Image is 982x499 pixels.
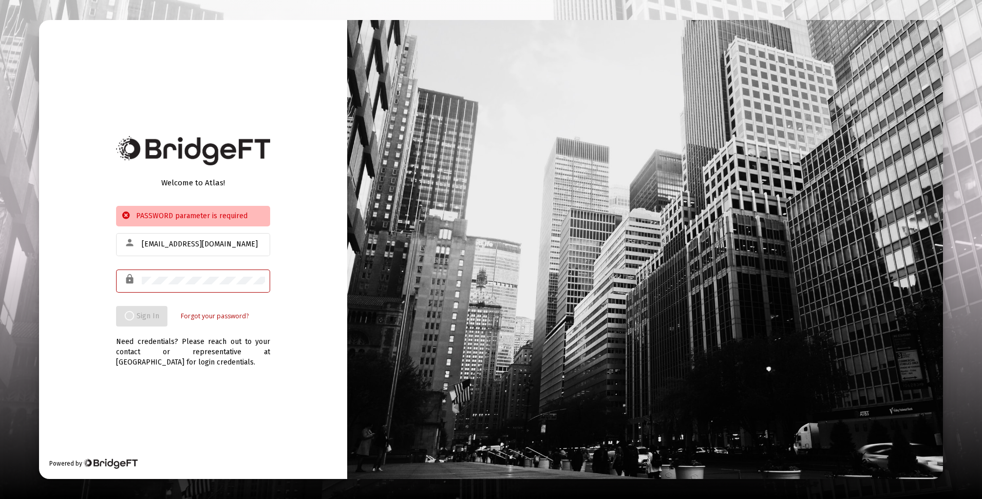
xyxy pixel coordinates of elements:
[116,136,270,165] img: Bridge Financial Technology Logo
[116,306,167,327] button: Sign In
[124,273,137,285] mat-icon: lock
[181,311,249,321] a: Forgot your password?
[116,327,270,368] div: Need credentials? Please reach out to your contact or representative at [GEOGRAPHIC_DATA] for log...
[83,458,137,469] img: Bridge Financial Technology Logo
[116,178,270,188] div: Welcome to Atlas!
[116,206,270,226] div: PASSWORD parameter is required
[124,312,159,320] span: Sign In
[124,237,137,249] mat-icon: person
[49,458,137,469] div: Powered by
[142,240,265,248] input: Email or Username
